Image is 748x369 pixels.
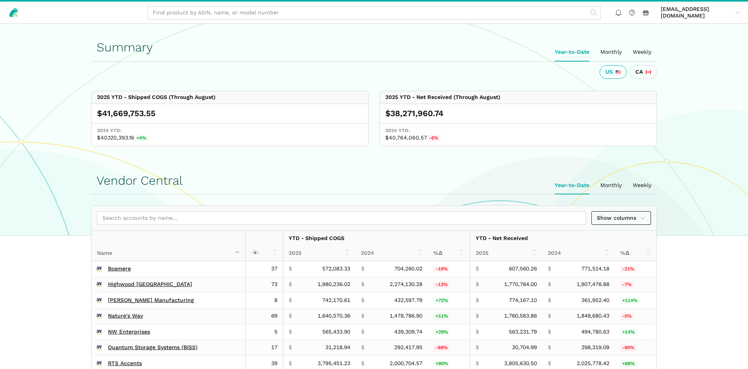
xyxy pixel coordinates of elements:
[394,328,422,335] span: 439,309.74
[595,177,627,194] ui-tab: Monthly
[246,340,283,356] td: 17
[385,134,651,142] span: $40,764,060.57
[620,297,640,304] span: +114%
[597,214,646,222] span: Show columns
[615,324,656,340] td: 13.83%
[134,135,148,142] span: +4%
[385,94,500,101] div: 2025 YTD - Net Received (Through August)
[509,297,537,304] span: 774,167.10
[428,246,470,261] th: %Δ: activate to sort column ascending
[646,69,651,75] img: 243-canada-6dcbff6b5ddfbc3d576af9e026b5d206327223395eaa30c1e22b34077c083801.svg
[427,135,441,142] span: -6%
[548,265,551,272] span: $
[548,281,551,288] span: $
[289,328,292,335] span: $
[433,344,450,351] span: -89%
[147,6,601,19] input: Find product by ASIN, name, or model number
[318,281,350,288] span: 1,980,236.02
[322,328,350,335] span: 565,433.90
[428,308,470,324] td: 10.94%
[355,246,428,261] th: 2024: activate to sort column ascending
[318,360,350,367] span: 3,795,451.23
[361,313,364,320] span: $
[390,281,422,288] span: 2,274,130.28
[97,41,651,54] h1: Summary
[620,360,637,367] span: +88%
[627,43,657,61] ui-tab: Weekly
[428,277,470,293] td: -12.92%
[577,313,609,320] span: 1,849,680.43
[581,265,609,272] span: 771,514.18
[595,43,627,61] ui-tab: Monthly
[615,261,656,277] td: -21.25%
[246,231,283,261] th: : activate to sort column ascending
[509,265,537,272] span: 607,560.26
[289,265,292,272] span: $
[476,281,479,288] span: $
[476,328,479,335] span: $
[581,328,609,335] span: 494,780.63
[542,246,615,261] th: 2024: activate to sort column ascending
[433,281,450,288] span: -13%
[433,329,450,336] span: +29%
[428,293,470,309] td: 71.56%
[361,281,364,288] span: $
[615,340,656,356] td: -89.71%
[97,211,586,225] input: Search accounts by name...
[289,360,292,367] span: $
[605,69,613,76] span: US
[318,313,350,320] span: 1,640,570.36
[620,329,637,336] span: +14%
[504,281,537,288] span: 1,770,764.00
[97,94,215,101] div: 2025 YTD - Shipped COGS (Through August)
[361,360,364,367] span: $
[428,340,470,356] td: -89.32%
[504,360,537,367] span: 3,805,630.50
[394,344,422,351] span: 292,417.95
[470,246,542,261] th: 2025: activate to sort column ascending
[615,277,656,293] td: -7.17%
[428,261,470,277] td: -18.77%
[394,297,422,304] span: 432,597.79
[322,297,350,304] span: 742,170.61
[390,360,422,367] span: 2,000,704.57
[289,313,292,320] span: $
[476,313,479,320] span: $
[108,297,194,304] a: [PERSON_NAME] Manufacturing
[476,360,479,367] span: $
[615,246,656,261] th: %Δ: activate to sort column ascending
[246,293,283,309] td: 8
[108,344,198,351] a: Quantum Storage Systems (BISS)
[577,360,609,367] span: 2,025,778.42
[289,344,292,351] span: $
[476,297,479,304] span: $
[549,43,595,61] ui-tab: Year-to-Date
[548,297,551,304] span: $
[108,313,143,320] a: Nature's Way
[322,265,350,272] span: 572,083.33
[289,235,344,241] strong: YTD - Shipped COGS
[620,266,637,273] span: -21%
[289,281,292,288] span: $
[97,127,363,134] span: 2024 YTD:
[591,211,651,225] a: Show columns
[476,235,528,241] strong: YTD - Net Received
[394,265,422,272] span: 704,260.02
[246,308,283,324] td: 69
[385,127,651,134] span: 2024 YTD:
[428,324,470,340] td: 28.71%
[581,344,609,351] span: 298,319.09
[635,69,643,76] span: CA
[97,134,363,142] span: $40,120,393.16
[627,177,657,194] ui-tab: Weekly
[476,344,479,351] span: $
[620,313,634,320] span: -5%
[620,344,637,351] span: -90%
[108,328,150,335] a: NW Enterprises
[108,281,192,288] a: Highwood [GEOGRAPHIC_DATA]
[361,297,364,304] span: $
[289,297,292,304] span: $
[548,344,551,351] span: $
[325,344,350,351] span: 31,218.94
[246,277,283,293] td: 73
